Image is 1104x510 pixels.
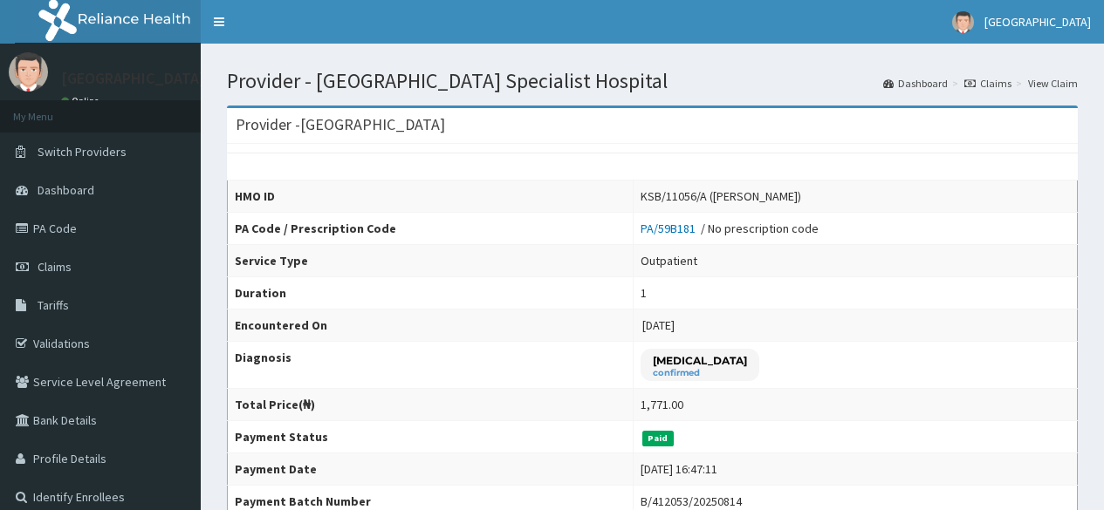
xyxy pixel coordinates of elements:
[641,460,717,478] div: [DATE] 16:47:11
[641,187,801,205] div: KSB/11056/A ([PERSON_NAME])
[61,95,103,107] a: Online
[228,180,634,213] th: HMO ID
[38,259,72,275] span: Claims
[641,252,697,269] div: Outpatient
[228,342,634,389] th: Diagnosis
[984,14,1091,30] span: [GEOGRAPHIC_DATA]
[964,76,1011,91] a: Claims
[38,297,69,313] span: Tariffs
[9,52,48,92] img: User Image
[642,317,675,333] span: [DATE]
[641,396,683,413] div: 1,771.00
[38,182,94,198] span: Dashboard
[641,493,742,510] div: B/412053/20250814
[228,389,634,421] th: Total Price(₦)
[227,70,1078,92] h1: Provider - [GEOGRAPHIC_DATA] Specialist Hospital
[641,221,701,236] a: PA/59B181
[228,453,634,486] th: Payment Date
[1028,76,1078,91] a: View Claim
[641,284,647,302] div: 1
[653,353,747,368] p: [MEDICAL_DATA]
[641,220,819,237] div: / No prescription code
[228,213,634,245] th: PA Code / Prescription Code
[883,76,948,91] a: Dashboard
[228,309,634,342] th: Encountered On
[236,117,445,133] h3: Provider - [GEOGRAPHIC_DATA]
[228,245,634,277] th: Service Type
[952,11,974,33] img: User Image
[228,277,634,309] th: Duration
[653,369,747,377] small: confirmed
[642,431,674,446] span: Paid
[61,71,205,86] p: [GEOGRAPHIC_DATA]
[38,144,127,160] span: Switch Providers
[228,421,634,453] th: Payment Status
